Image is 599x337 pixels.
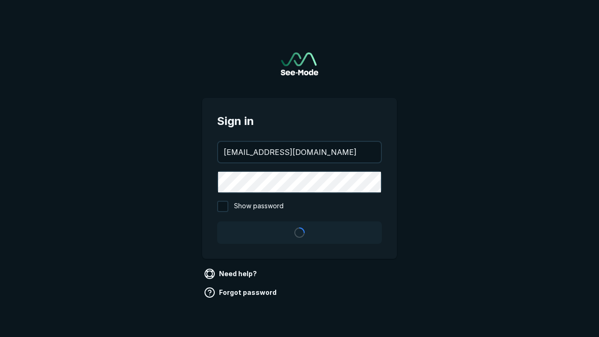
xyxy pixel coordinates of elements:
input: your@email.com [218,142,381,162]
span: Show password [234,201,284,212]
a: Forgot password [202,285,280,300]
img: See-Mode Logo [281,52,318,75]
a: Need help? [202,266,261,281]
span: Sign in [217,113,382,130]
a: Go to sign in [281,52,318,75]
